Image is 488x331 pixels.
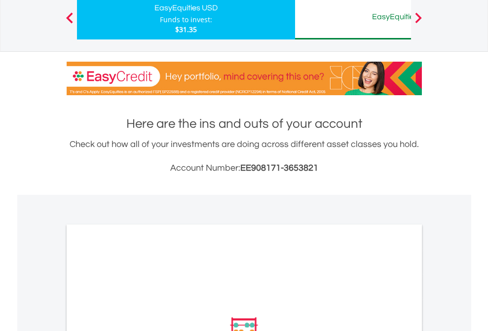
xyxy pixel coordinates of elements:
span: EE908171-3653821 [240,163,318,173]
img: EasyCredit Promotion Banner [67,62,422,95]
h1: Here are the ins and outs of your account [67,115,422,133]
div: Funds to invest: [160,15,212,25]
h3: Account Number: [67,161,422,175]
button: Next [409,17,428,27]
div: EasyEquities USD [83,1,289,15]
span: $31.35 [175,25,197,34]
button: Previous [60,17,79,27]
div: Check out how all of your investments are doing across different asset classes you hold. [67,138,422,175]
